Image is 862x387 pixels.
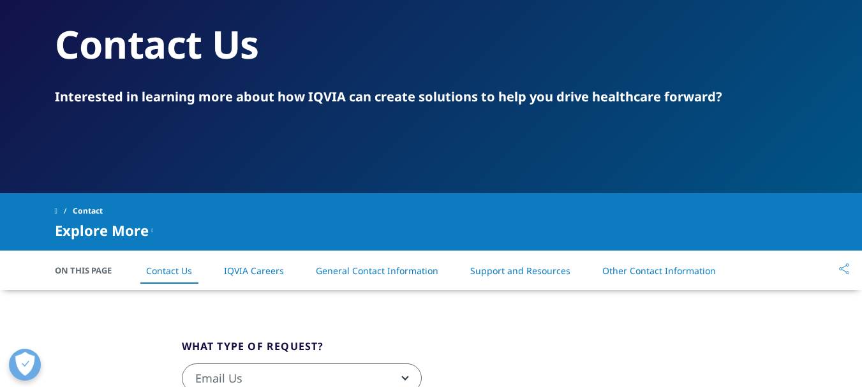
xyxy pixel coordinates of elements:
[470,265,570,277] a: Support and Resources
[55,88,808,106] div: Interested in learning more about how IQVIA can create solutions to help you drive healthcare for...
[9,349,41,381] button: Open Preferences
[73,200,103,223] span: Contact
[55,264,125,277] span: On This Page
[602,265,716,277] a: Other Contact Information
[316,265,438,277] a: General Contact Information
[182,339,324,363] legend: What type of request?
[55,223,149,238] span: Explore More
[146,265,192,277] a: Contact Us
[224,265,284,277] a: IQVIA Careers
[55,20,808,68] h2: Contact Us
